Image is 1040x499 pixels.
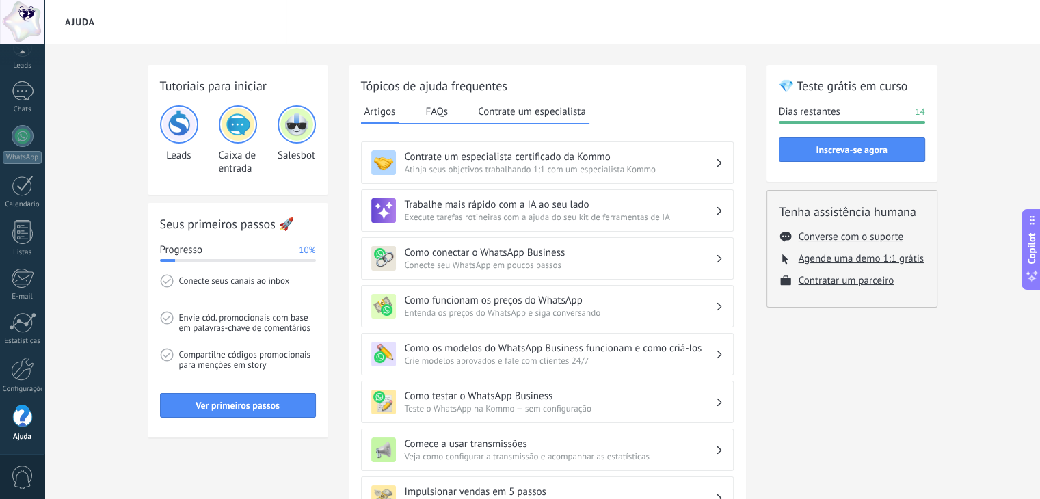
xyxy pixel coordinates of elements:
[160,105,198,175] div: Leads
[405,450,715,462] span: Veja como configurar a transmissão e acompanhar as estatísticas
[405,294,715,307] h3: Como funcionam os preços do WhatsApp
[405,246,715,259] h3: Como conectar o WhatsApp Business
[816,145,887,154] span: Inscreva-se agora
[278,105,316,175] div: Salesbot
[405,403,715,414] span: Teste o WhatsApp na Kommo — sem configuração
[405,342,715,355] h3: Como os modelos do WhatsApp Business funcionam e como criá-los
[179,311,316,348] span: Envie cód. promocionais com base em palavras-chave de comentários
[779,203,924,220] h2: Tenha assistência humana
[219,105,257,175] div: Caixa de entrada
[779,77,925,94] h2: 💎 Teste grátis em curso
[3,105,42,114] div: Chats
[405,307,715,319] span: Entenda os preços do WhatsApp e siga conversando
[475,101,589,122] button: Contrate um especialista
[799,252,924,265] button: Agende uma demo 1:1 grátis
[779,105,840,119] span: Dias restantes
[3,433,42,442] div: Ajuda
[196,401,280,410] span: Ver primeiros passos
[299,243,315,257] span: 10%
[405,485,715,498] h3: Impulsionar vendas em 5 passos
[3,293,42,301] div: E-mail
[3,248,42,257] div: Listas
[405,150,715,163] h3: Contrate um especialista certificado da Kommo
[405,437,715,450] h3: Comece a usar transmissões
[361,101,399,124] button: Artigos
[405,198,715,211] h3: Trabalhe mais rápido com a IA ao seu lado
[405,390,715,403] h3: Como testar o WhatsApp Business
[3,151,42,164] div: WhatsApp
[1025,233,1039,265] span: Copilot
[179,348,316,385] span: Compartilhe códigos promocionais para menções em story
[799,274,894,287] button: Contratar um parceiro
[179,274,316,311] span: Conecte seus canais ao inbox
[160,393,316,418] button: Ver primeiros passos
[405,259,715,271] span: Conecte seu WhatsApp em poucos passos
[160,77,316,94] h2: Tutoriais para iniciar
[3,337,42,346] div: Estatísticas
[405,355,715,366] span: Crie modelos aprovados e fale com clientes 24/7
[915,105,924,119] span: 14
[160,243,202,257] span: Progresso
[405,211,715,223] span: Execute tarefas rotineiras com a ajuda do seu kit de ferramentas de IA
[160,215,316,232] h2: Seus primeiros passos 🚀
[361,77,734,94] h2: Tópicos de ajuda frequentes
[3,62,42,70] div: Leads
[3,200,42,209] div: Calendário
[779,137,925,162] button: Inscreva-se agora
[3,385,42,394] div: Configurações
[405,163,715,175] span: Atinja seus objetivos trabalhando 1:1 com um especialista Kommo
[799,230,903,243] button: Converse com o suporte
[422,101,451,122] button: FAQs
